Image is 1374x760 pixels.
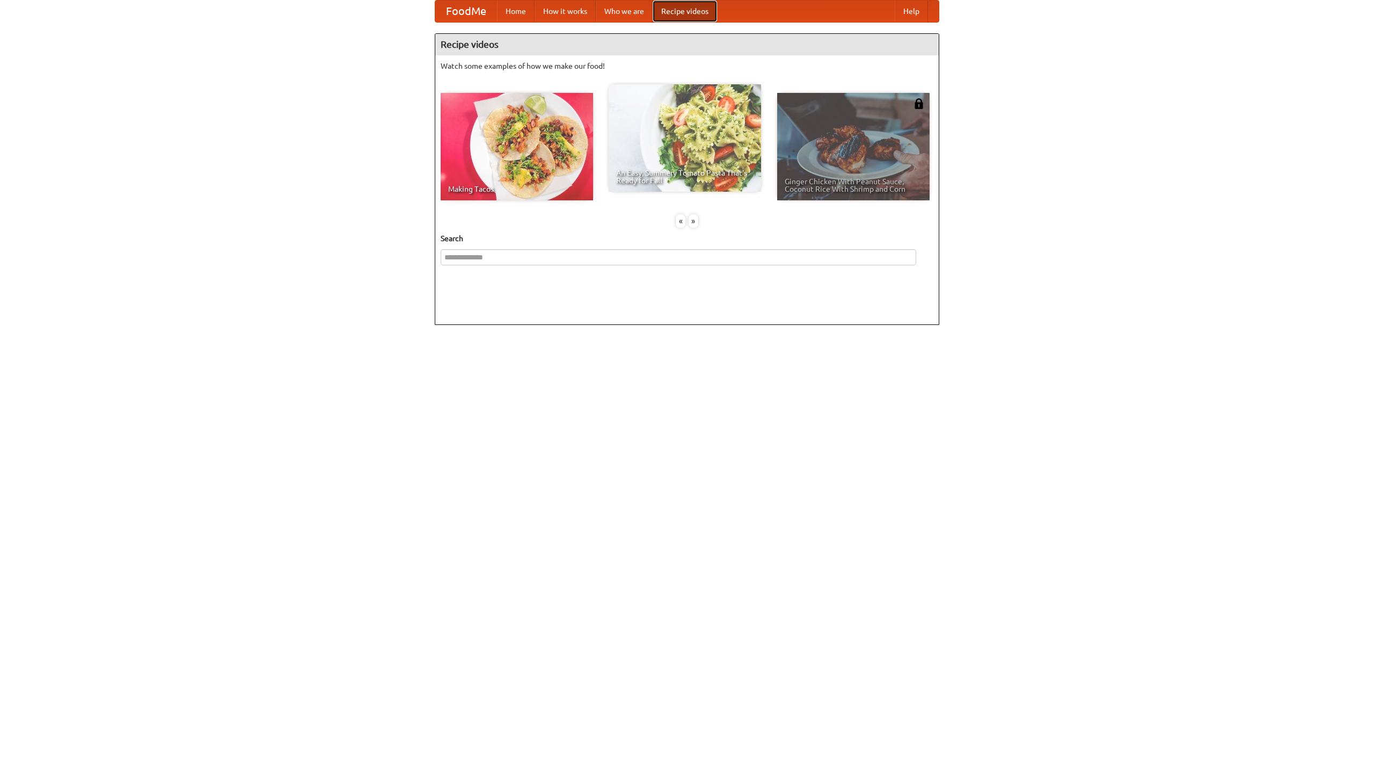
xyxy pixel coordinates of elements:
a: An Easy, Summery Tomato Pasta That's Ready for Fall [609,84,761,192]
h5: Search [441,233,933,244]
h4: Recipe videos [435,34,939,55]
a: FoodMe [435,1,497,22]
a: Who we are [596,1,653,22]
a: Help [895,1,928,22]
a: Recipe videos [653,1,717,22]
div: « [676,214,685,228]
a: Home [497,1,535,22]
span: An Easy, Summery Tomato Pasta That's Ready for Fall [616,169,754,184]
div: » [689,214,698,228]
p: Watch some examples of how we make our food! [441,61,933,71]
span: Making Tacos [448,185,586,193]
img: 483408.png [913,98,924,109]
a: Making Tacos [441,93,593,200]
a: How it works [535,1,596,22]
